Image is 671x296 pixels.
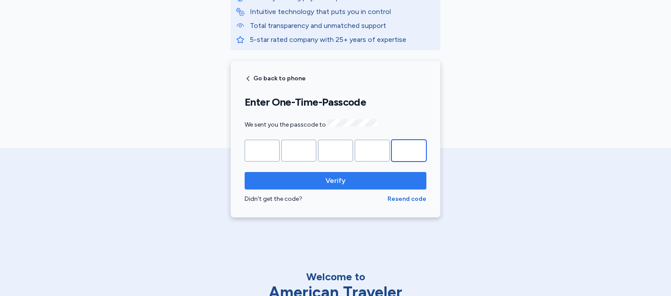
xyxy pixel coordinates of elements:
[245,96,426,109] h1: Enter One-Time-Passcode
[281,140,316,162] input: Please enter OTP character 2
[245,75,306,82] button: Go back to phone
[250,7,435,17] p: Intuitive technology that puts you in control
[387,195,426,203] button: Resend code
[391,140,426,162] input: Please enter OTP character 5
[245,121,377,128] span: We sent you the passcode to
[245,195,387,203] div: Didn't get the code?
[245,172,426,189] button: Verify
[253,76,306,82] span: Go back to phone
[250,34,435,45] p: 5-star rated company with 25+ years of expertise
[245,140,280,162] input: Please enter OTP character 1
[355,140,390,162] input: Please enter OTP character 4
[325,176,346,186] span: Verify
[244,270,427,284] div: Welcome to
[250,21,435,31] p: Total transparency and unmatched support
[318,140,353,162] input: Please enter OTP character 3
